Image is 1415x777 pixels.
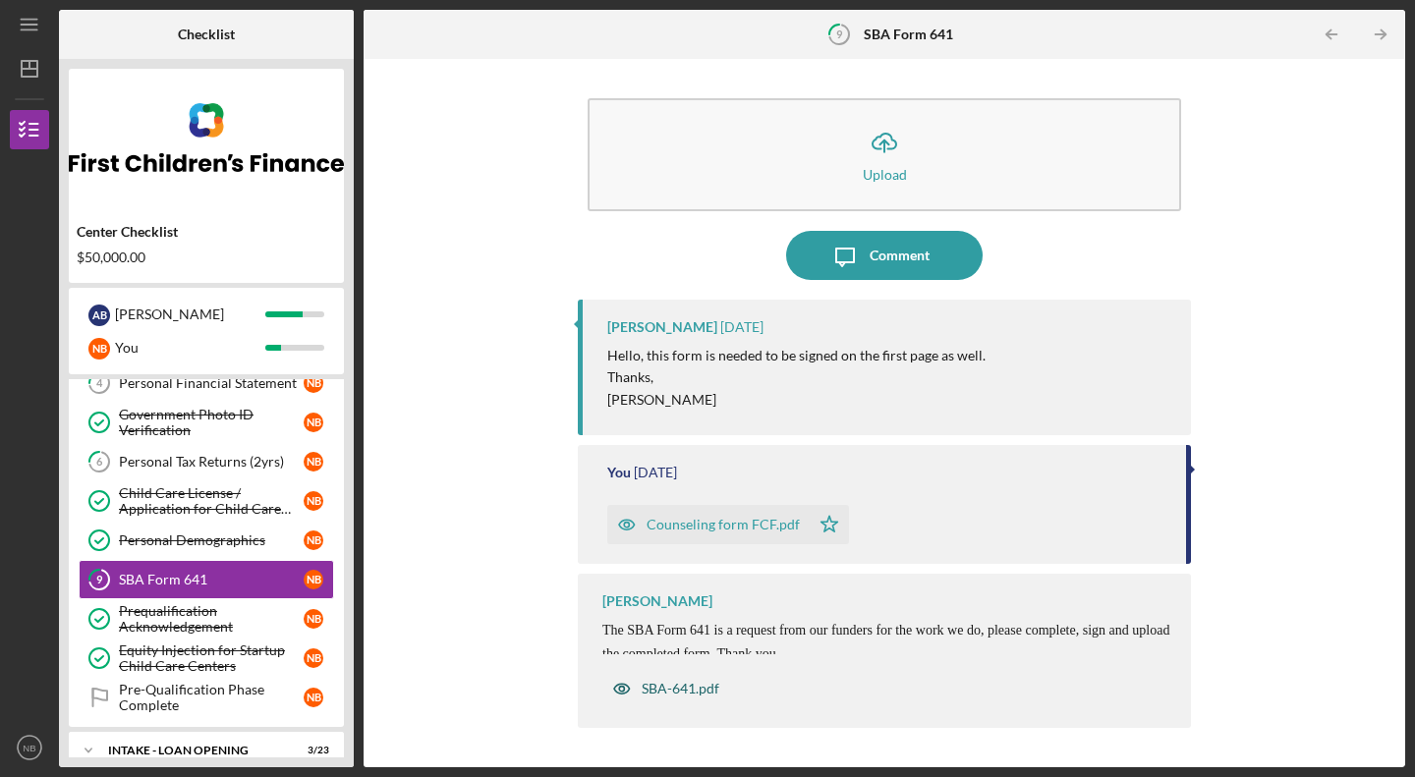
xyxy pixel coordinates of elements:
[304,491,323,511] div: N B
[304,413,323,432] div: N B
[79,403,334,442] a: Government Photo ID VerificationNB
[79,481,334,521] a: Child Care License / Application for Child Care LicenseNB
[864,27,953,42] b: SBA Form 641
[642,681,719,696] div: SBA-641.pdf
[304,648,323,668] div: N B
[88,305,110,326] div: A B
[870,231,930,280] div: Comment
[69,79,344,196] img: Product logo
[79,678,334,717] a: Pre-Qualification Phase CompleteNB
[88,338,110,360] div: N B
[607,319,717,335] div: [PERSON_NAME]
[178,27,235,42] b: Checklist
[119,682,304,713] div: Pre-Qualification Phase Complete
[79,638,334,678] a: Equity Injection for Startup Child Care CentersNB
[10,728,49,767] button: NB
[119,603,304,635] div: Prequalification Acknowledgement
[96,574,103,586] tspan: 9
[304,609,323,629] div: N B
[304,570,323,589] div: N B
[607,345,986,366] p: Hello, this form is needed to be signed on the first page as well.
[79,560,334,599] a: 9SBA Form 641NB
[304,373,323,393] div: N B
[79,442,334,481] a: 6Personal Tax Returns (2yrs)NB
[79,363,334,403] a: 4Personal Financial StatementNB
[304,452,323,472] div: N B
[79,599,334,638] a: Prequalification AcknowledgementNB
[304,530,323,550] div: N B
[607,465,631,480] div: You
[634,465,677,480] time: 2025-09-25 03:27
[119,642,304,674] div: Equity Injection for Startup Child Care Centers
[119,454,304,470] div: Personal Tax Returns (2yrs)
[119,485,304,517] div: Child Care License / Application for Child Care License
[720,319,764,335] time: 2025-09-25 14:48
[115,331,265,364] div: You
[304,688,323,707] div: N B
[96,377,103,390] tspan: 4
[602,669,729,708] button: SBA-641.pdf
[647,517,800,532] div: Counseling form FCF.pdf
[602,593,712,609] div: [PERSON_NAME]
[863,167,907,182] div: Upload
[786,231,983,280] button: Comment
[108,745,280,756] div: INTAKE - LOAN OPENING
[602,623,1169,660] span: The SBA Form 641 is a request from our funders for the work we do, please complete, sign and uplo...
[119,572,304,587] div: SBA Form 641
[607,366,986,388] p: Thanks,
[77,250,336,265] div: $50,000.00
[23,743,35,753] text: NB
[119,532,304,548] div: Personal Demographics
[119,407,304,438] div: Government Photo ID Verification
[119,375,304,391] div: Personal Financial Statement
[96,456,103,469] tspan: 6
[607,389,986,411] p: [PERSON_NAME]
[588,98,1181,211] button: Upload
[836,28,843,40] tspan: 9
[79,521,334,560] a: Personal DemographicsNB
[115,298,265,331] div: [PERSON_NAME]
[607,505,849,544] button: Counseling form FCF.pdf
[294,745,329,756] div: 3 / 23
[77,224,336,240] div: Center Checklist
